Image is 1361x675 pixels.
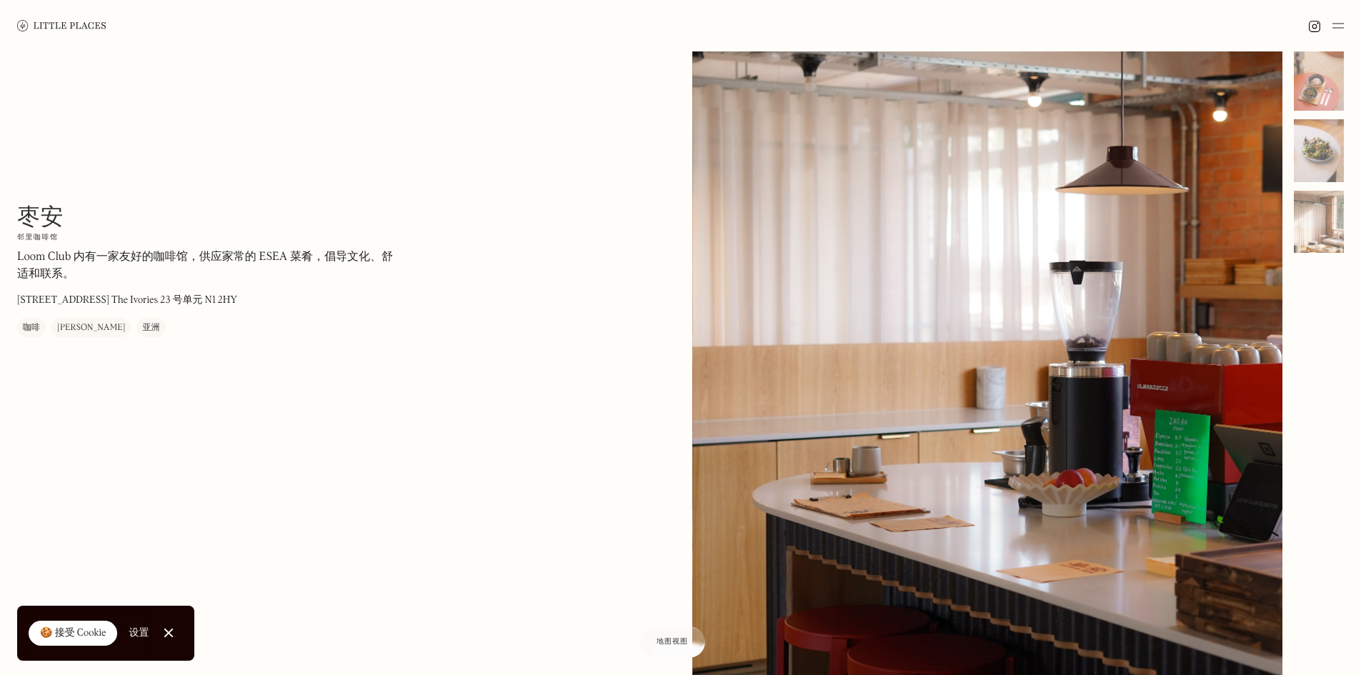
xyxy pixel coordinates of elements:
font: 咖啡 [23,324,40,332]
a: 🍪 接受 Cookie [29,621,117,646]
font: 邻里咖啡馆 [17,234,59,241]
font: 🍪 接受 Cookie [40,628,106,638]
a: 设置 [129,617,149,649]
a: 地图视图 [639,626,705,658]
font: 设置 [129,628,149,638]
font: 枣安 [17,201,64,231]
font: [PERSON_NAME] [57,324,125,332]
font: [STREET_ADDRESS] The Ivories 23 号单元 N1 2HY [17,295,237,305]
font: 地图视图 [657,638,688,646]
font: 亚洲 [142,324,159,332]
font: Loom Club 内有一家友好的咖啡馆，供应家常的 ESEA 菜肴，倡导文化、舒适和联系。 [17,251,393,280]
